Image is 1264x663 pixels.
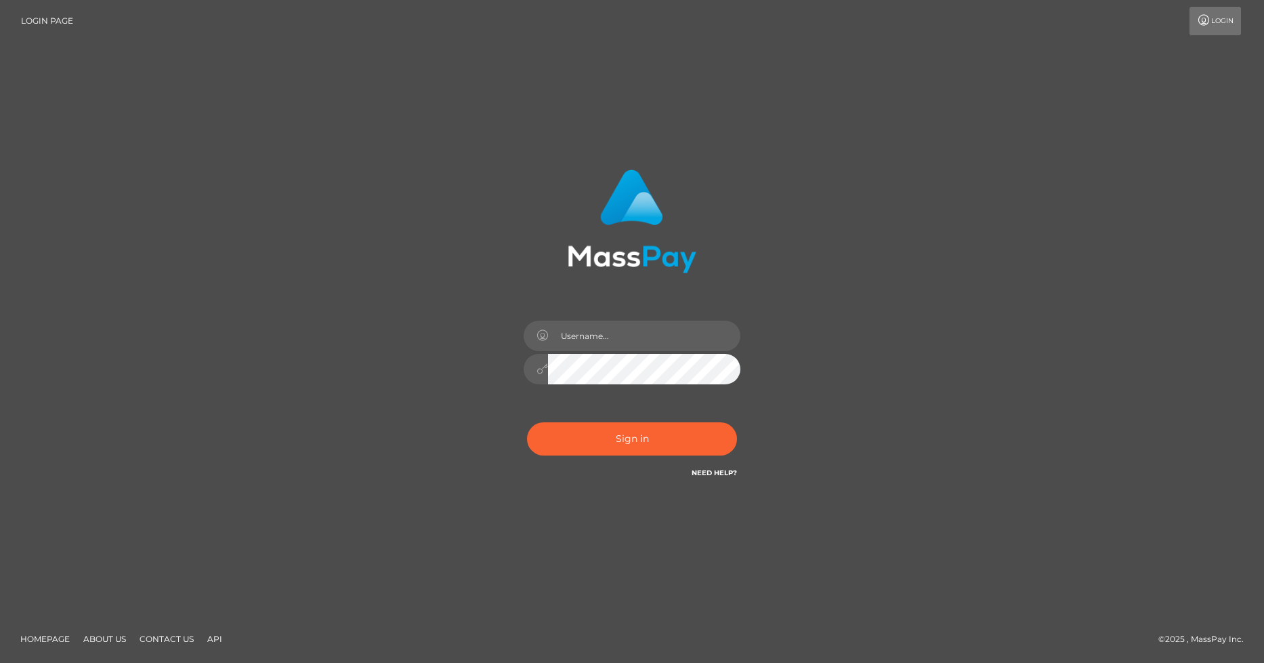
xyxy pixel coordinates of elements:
a: Need Help? [692,468,737,477]
input: Username... [548,321,740,351]
a: Login Page [21,7,73,35]
div: © 2025 , MassPay Inc. [1158,632,1254,647]
a: API [202,628,228,649]
a: About Us [78,628,131,649]
a: Homepage [15,628,75,649]
a: Login [1189,7,1241,35]
a: Contact Us [134,628,199,649]
button: Sign in [527,422,737,456]
img: MassPay Login [568,169,696,273]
